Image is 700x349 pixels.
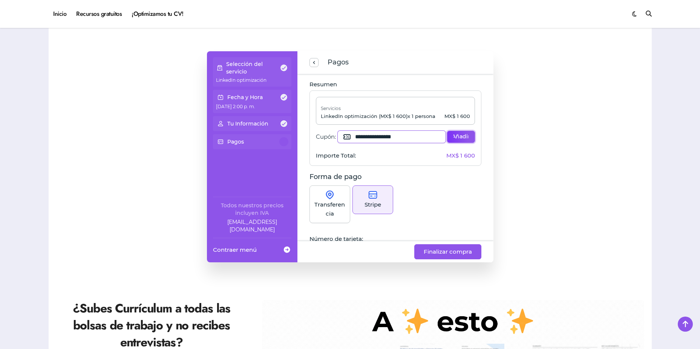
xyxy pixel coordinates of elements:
span: [DATE] 2:00 p. m. [216,104,255,109]
p: Forma de pago [309,172,481,182]
button: Finalizar compra [414,244,481,259]
a: ¡Optimizamos tu CV! [127,4,188,24]
span: Resumen [309,81,337,88]
span: Pagos [328,57,349,68]
p: Tu Información [227,120,268,127]
a: Company email: ayuda@elhadadelasvacantes.com [213,218,291,233]
img: stripe [368,190,377,199]
span: Añadir [453,133,468,141]
span: Servicios [321,106,341,111]
div: Todos nuestros precios incluyen IVA [213,202,291,217]
p: LinkedIn optimización (MX$ 1 600) [321,113,435,120]
span: Finalizar compra [424,247,472,256]
p: Selección del servicio [226,60,280,75]
button: Añadir [447,131,475,143]
p: MX$ 1 600 [444,113,470,120]
span: x 1 persona [407,113,435,119]
p: Pagos [227,138,244,145]
button: previous step [309,58,319,67]
span: LinkedIn optimización [216,77,267,83]
p: Número de tarjeta: [309,235,481,243]
span: Contraer menú [213,246,257,254]
a: Recursos gratuitos [71,4,127,24]
p: Transferencia [314,200,345,218]
p: Fecha y Hora [227,93,263,101]
span: Importe Total: [316,152,356,159]
a: Inicio [49,4,72,24]
p: Stripe [365,200,381,209]
span: MX$ 1 600 [446,152,475,159]
span: Cupón: [316,133,336,141]
img: onSite [325,190,334,199]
